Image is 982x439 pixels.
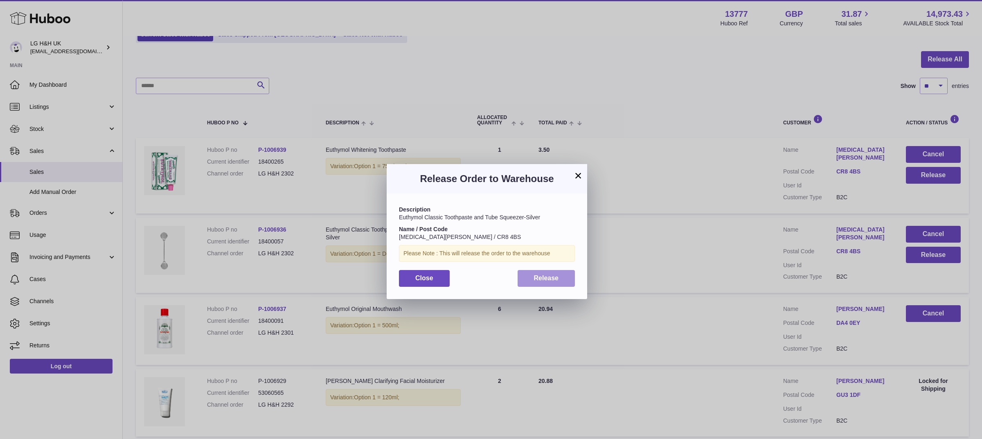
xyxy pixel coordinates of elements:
span: [MEDICAL_DATA][PERSON_NAME] / CR8 4BS [399,234,521,240]
button: Close [399,270,450,287]
span: Close [415,275,433,281]
button: × [573,171,583,180]
strong: Description [399,206,430,213]
strong: Name / Post Code [399,226,448,232]
span: Release [534,275,559,281]
span: Euthymol Classic Toothpaste and Tube Squeezer-Silver [399,214,540,221]
h3: Release Order to Warehouse [399,172,575,185]
div: Please Note : This will release the order to the warehouse [399,245,575,262]
button: Release [518,270,575,287]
